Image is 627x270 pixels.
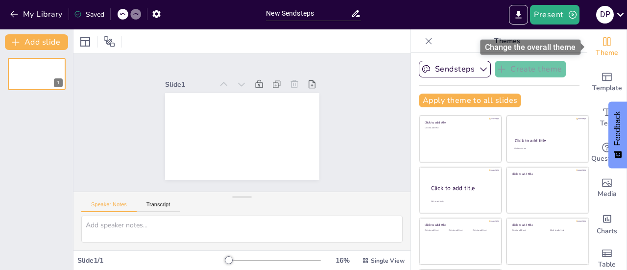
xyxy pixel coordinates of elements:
div: Change the overall theme [587,29,627,65]
button: My Library [7,6,67,22]
div: Click to add text [449,229,471,232]
button: Present [530,5,579,25]
input: Insert title [266,6,350,21]
span: Questions [591,153,623,164]
div: Click to add title [425,223,495,227]
div: 16 % [331,256,354,265]
div: Click to add text [512,229,543,232]
button: Speaker Notes [81,201,137,212]
button: Add slide [5,34,68,50]
div: Click to add title [431,184,494,193]
div: Saved [74,10,104,19]
div: Slide 1 [165,80,214,89]
button: Export to PowerPoint [509,5,528,25]
span: Feedback [613,111,622,146]
div: Layout [77,34,93,49]
div: Add text boxes [587,100,627,135]
div: Click to add text [425,127,495,129]
button: Feedback - Show survey [608,101,627,168]
span: Text [600,118,614,129]
span: Template [592,83,622,94]
div: Slide 1 / 1 [77,256,227,265]
div: 1 [8,58,66,90]
div: Get real-time input from your audience [587,135,627,171]
button: Create theme [495,61,566,77]
div: Click to add text [550,229,581,232]
button: D P [596,5,614,25]
div: Click to add body [431,200,493,203]
div: Click to add text [473,229,495,232]
div: Click to add title [515,138,580,144]
div: Change the overall theme [480,40,580,55]
div: Click to add title [425,121,495,124]
div: Click to add text [514,147,579,150]
div: Add images, graphics, shapes or video [587,171,627,206]
span: Theme [596,48,618,58]
div: Click to add text [425,229,447,232]
div: 1 [54,78,63,87]
span: Media [598,189,617,199]
div: Click to add title [512,172,582,175]
div: Add ready made slides [587,65,627,100]
span: Table [598,259,616,270]
span: Charts [597,226,617,237]
span: Single View [371,257,405,265]
span: Position [103,36,115,48]
p: Themes [436,29,578,53]
div: Add charts and graphs [587,206,627,241]
div: D P [596,6,614,24]
button: Transcript [137,201,180,212]
div: Click to add title [512,223,582,227]
button: Apply theme to all slides [419,94,521,107]
button: Sendsteps [419,61,491,77]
